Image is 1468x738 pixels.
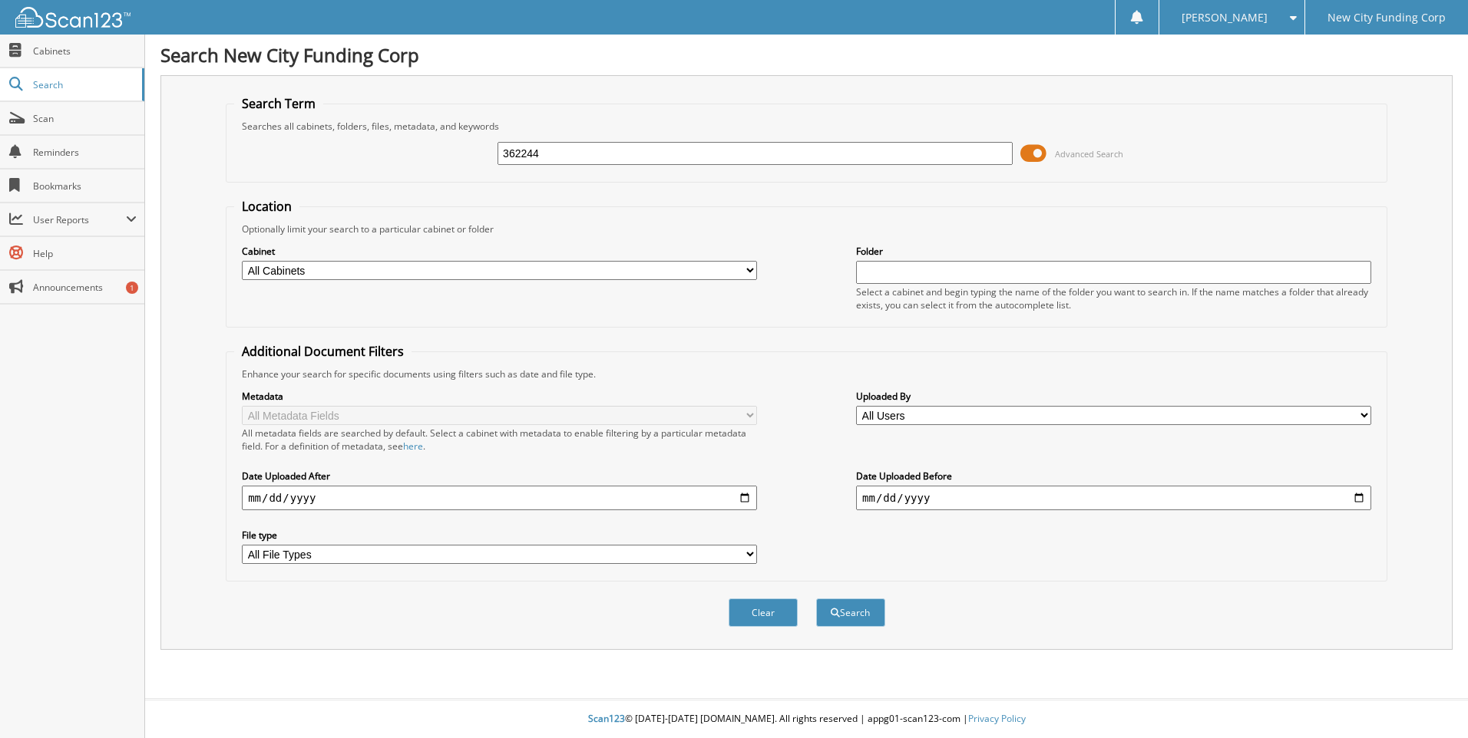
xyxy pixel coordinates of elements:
[1327,13,1446,22] span: New City Funding Corp
[234,120,1379,133] div: Searches all cabinets, folders, files, metadata, and keywords
[33,112,137,125] span: Scan
[1391,664,1468,738] iframe: Chat Widget
[126,282,138,294] div: 1
[856,390,1371,403] label: Uploaded By
[160,42,1453,68] h1: Search New City Funding Corp
[33,44,137,58] span: Cabinets
[234,222,1379,236] div: Optionally limit your search to a particular cabinet or folder
[33,180,137,193] span: Bookmarks
[33,213,126,226] span: User Reports
[15,7,131,28] img: scan123-logo-white.svg
[1055,148,1123,160] span: Advanced Search
[856,486,1371,510] input: end
[242,245,757,258] label: Cabinet
[856,245,1371,258] label: Folder
[242,427,757,453] div: All metadata fields are searched by default. Select a cabinet with metadata to enable filtering b...
[234,343,412,360] legend: Additional Document Filters
[856,285,1371,311] div: Select a cabinet and begin typing the name of the folder you want to search in. If the name match...
[856,469,1371,483] label: Date Uploaded Before
[242,469,757,483] label: Date Uploaded After
[816,598,885,627] button: Search
[234,367,1379,381] div: Enhance your search for specific documents using filters such as date and file type.
[33,247,137,260] span: Help
[33,78,134,91] span: Search
[403,440,423,453] a: here
[33,281,137,294] span: Announcements
[145,700,1468,738] div: © [DATE]-[DATE] [DOMAIN_NAME]. All rights reserved | appg01-scan123-com |
[1182,13,1268,22] span: [PERSON_NAME]
[968,712,1026,725] a: Privacy Policy
[242,390,757,403] label: Metadata
[729,598,798,627] button: Clear
[33,146,137,159] span: Reminders
[588,712,625,725] span: Scan123
[234,198,299,215] legend: Location
[234,95,323,112] legend: Search Term
[242,529,757,542] label: File type
[242,486,757,510] input: start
